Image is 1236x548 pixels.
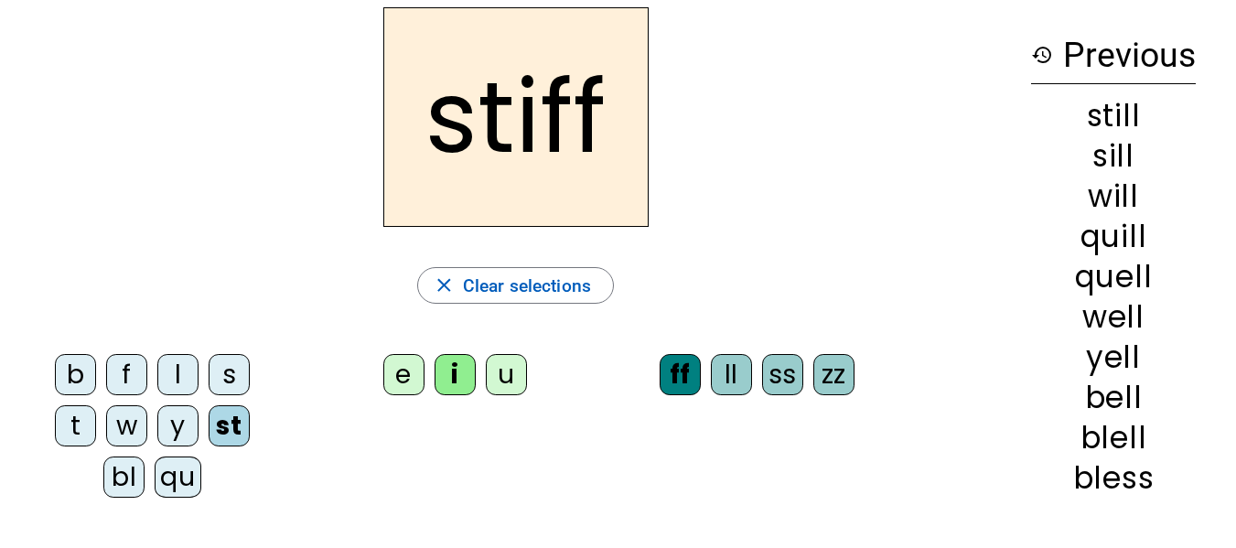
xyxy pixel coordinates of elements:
[1031,463,1196,493] div: bless
[1031,342,1196,372] div: yell
[155,457,200,498] div: qu
[463,271,591,301] span: Clear selections
[813,354,854,395] div: zz
[383,7,649,227] h2: stiff
[55,405,96,446] div: t
[762,354,803,395] div: ss
[660,354,701,395] div: ff
[55,354,96,395] div: b
[157,405,199,446] div: y
[106,405,147,446] div: w
[417,267,614,304] button: Clear selections
[1031,44,1053,66] mat-icon: history
[1031,181,1196,211] div: will
[486,354,527,395] div: u
[433,274,456,297] mat-icon: close
[209,405,250,446] div: st
[1031,101,1196,131] div: still
[1031,221,1196,252] div: quill
[1031,141,1196,171] div: sill
[1031,382,1196,413] div: bell
[1031,262,1196,292] div: quell
[1031,27,1196,84] h3: Previous
[383,354,425,395] div: e
[1031,302,1196,332] div: well
[157,354,199,395] div: l
[1031,423,1196,453] div: blell
[711,354,752,395] div: ll
[209,354,250,395] div: s
[103,457,145,498] div: bl
[106,354,147,395] div: f
[435,354,476,395] div: i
